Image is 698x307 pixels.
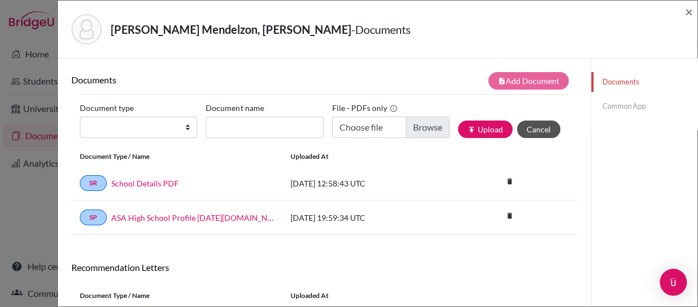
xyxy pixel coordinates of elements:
[685,3,693,20] span: ×
[71,262,577,273] h6: Recommendation Letters
[468,126,475,134] i: publish
[282,212,451,224] div: [DATE] 19:59:34 UTC
[501,175,518,190] a: delete
[488,72,569,90] button: note_addAdd Document
[501,207,518,224] i: delete
[282,177,451,189] div: [DATE] 12:58:43 UTC
[332,99,398,117] label: File - PDFs only
[71,74,324,85] h6: Documents
[591,96,697,116] a: Common App
[206,99,264,117] label: Document name
[685,5,693,19] button: Close
[351,23,411,36] span: - Documents
[501,173,518,190] i: delete
[80,99,134,117] label: Document type
[517,121,560,138] button: Cancel
[71,291,282,301] div: Document Type / Name
[501,209,518,224] a: delete
[71,152,282,162] div: Document Type / Name
[591,72,697,92] a: Documents
[111,212,274,224] a: ASA High School Profile [DATE][DOMAIN_NAME][DATE]_wide
[80,175,107,191] a: SR
[498,77,506,85] i: note_add
[111,23,351,36] strong: [PERSON_NAME] Mendelzon, [PERSON_NAME]
[80,210,107,225] a: SP
[660,269,687,296] div: Open Intercom Messenger
[282,152,451,162] div: Uploaded at
[111,177,179,189] a: School Details PDF
[282,291,451,301] div: Uploaded at
[458,121,513,138] button: publishUpload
